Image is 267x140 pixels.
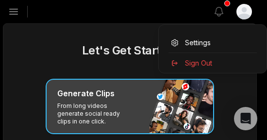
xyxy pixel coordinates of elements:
[234,107,257,130] div: Open Intercom Messenger
[57,87,115,99] h3: Generate Clips
[57,102,133,125] p: From long videos generate social ready clips in one click.
[13,42,247,59] h2: Let's Get Started!
[185,58,212,68] span: Sign Out
[185,37,211,48] span: Settings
